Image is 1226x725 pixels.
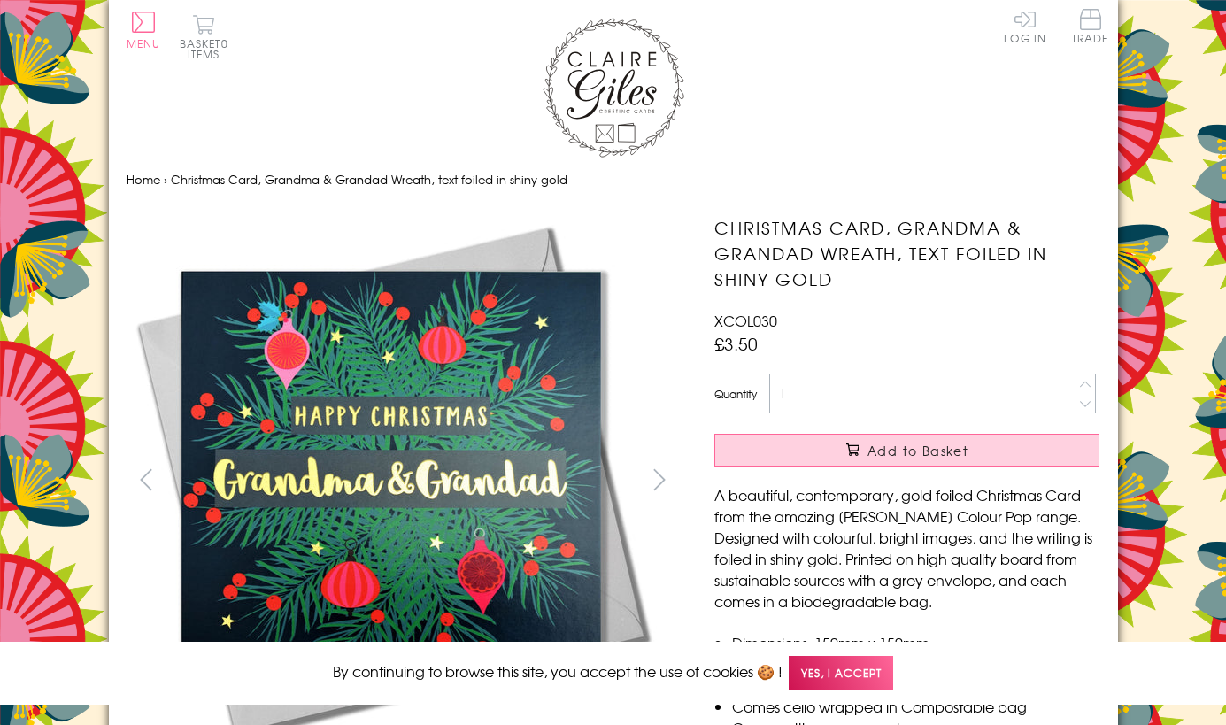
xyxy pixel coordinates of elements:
[639,459,679,499] button: next
[127,171,160,188] a: Home
[127,162,1100,198] nav: breadcrumbs
[1072,9,1109,43] span: Trade
[867,442,968,459] span: Add to Basket
[127,12,161,49] button: Menu
[543,18,684,158] img: Claire Giles Greetings Cards
[714,434,1099,467] button: Add to Basket
[1004,9,1046,43] a: Log In
[1072,9,1109,47] a: Trade
[180,14,228,59] button: Basket0 items
[732,696,1099,717] li: Comes cello wrapped in Compostable bag
[127,459,166,499] button: prev
[714,310,777,331] span: XCOL030
[127,35,161,51] span: Menu
[714,484,1099,612] p: A beautiful, contemporary, gold foiled Christmas Card from the amazing [PERSON_NAME] Colour Pop r...
[171,171,567,188] span: Christmas Card, Grandma & Grandad Wreath, text foiled in shiny gold
[164,171,167,188] span: ›
[188,35,228,62] span: 0 items
[789,656,893,690] span: Yes, I accept
[714,215,1099,291] h1: Christmas Card, Grandma & Grandad Wreath, text foiled in shiny gold
[714,331,758,356] span: £3.50
[714,386,757,402] label: Quantity
[732,632,1099,653] li: Dimensions: 150mm x 150mm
